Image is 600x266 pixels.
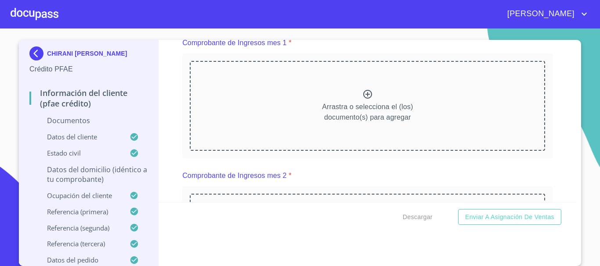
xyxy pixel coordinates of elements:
[182,38,286,48] p: Comprobante de Ingresos mes 1
[399,209,436,225] button: Descargar
[29,116,148,125] p: Documentos
[403,212,433,223] span: Descargar
[29,207,130,216] p: Referencia (primera)
[29,255,130,264] p: Datos del pedido
[501,7,589,21] button: account of current user
[29,239,130,248] p: Referencia (tercera)
[29,149,130,157] p: Estado Civil
[465,212,554,223] span: Enviar a Asignación de Ventas
[501,7,579,21] span: [PERSON_NAME]
[322,102,413,123] p: Arrastra o selecciona el (los) documento(s) para agregar
[29,132,130,141] p: Datos del cliente
[47,50,127,57] p: CHIRANI [PERSON_NAME]
[182,170,286,181] p: Comprobante de Ingresos mes 2
[458,209,561,225] button: Enviar a Asignación de Ventas
[29,165,148,184] p: Datos del domicilio (idéntico a tu comprobante)
[29,223,130,232] p: Referencia (segunda)
[29,46,148,64] div: CHIRANI [PERSON_NAME]
[29,191,130,200] p: Ocupación del Cliente
[29,88,148,109] p: Información del cliente (PFAE crédito)
[29,64,148,74] p: Crédito PFAE
[29,46,47,60] img: Docupass spot blue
